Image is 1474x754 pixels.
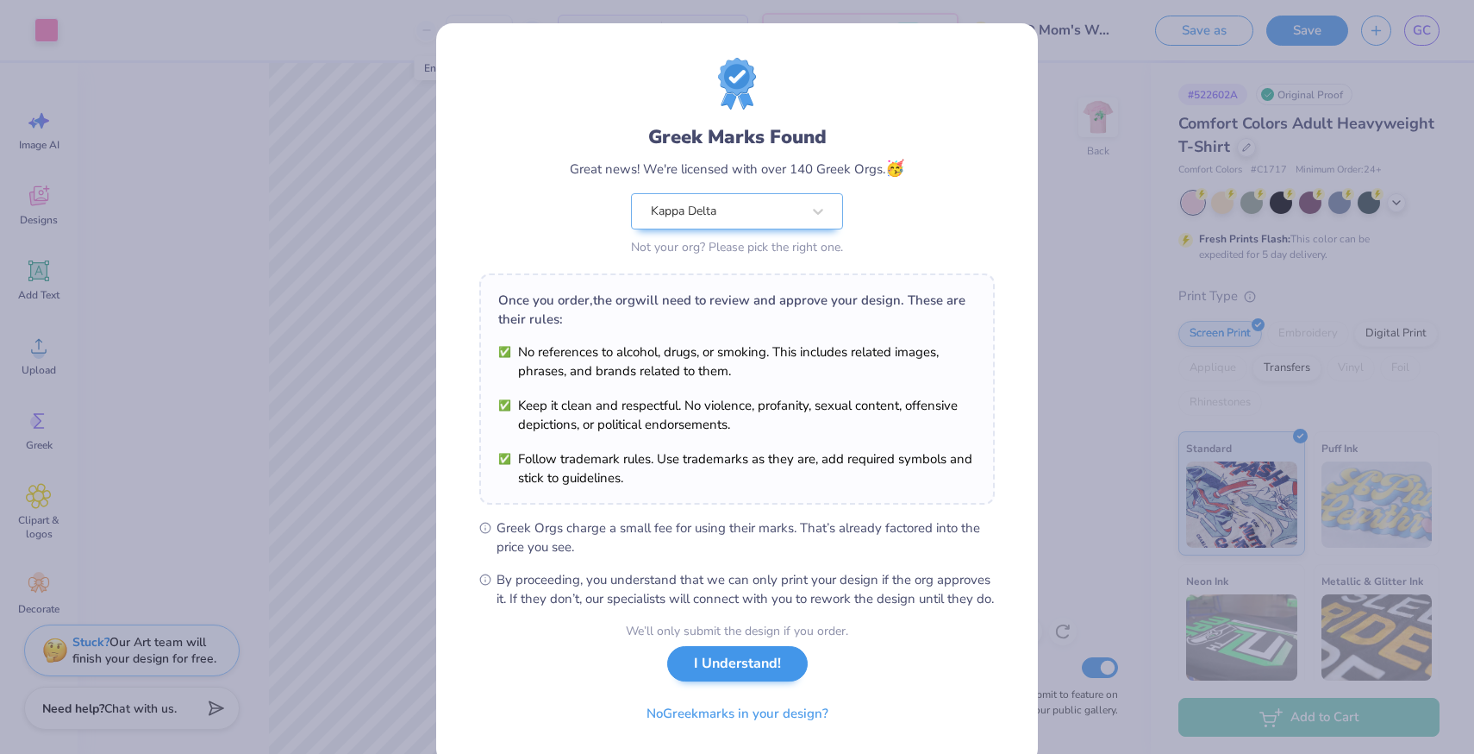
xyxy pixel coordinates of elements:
div: Great news! We're licensed with over 140 Greek Orgs. [570,157,904,180]
div: Greek Marks Found [648,123,827,151]
span: By proceeding, you understand that we can only print your design if the org approves it. If they ... [497,570,995,608]
button: I Understand! [667,646,808,682]
li: No references to alcohol, drugs, or smoking. This includes related images, phrases, and brands re... [498,342,976,380]
div: Once you order, the org will need to review and approve your design. These are their rules: [498,291,976,329]
span: 🥳 [885,158,904,179]
div: Not your org? Please pick the right one. [631,238,843,256]
li: Keep it clean and respectful. No violence, profanity, sexual content, offensive depictions, or po... [498,396,976,434]
button: NoGreekmarks in your design? [632,696,843,732]
div: We’ll only submit the design if you order. [626,622,848,640]
span: Greek Orgs charge a small fee for using their marks. That’s already factored into the price you see. [497,518,995,556]
img: License badge [718,58,756,110]
li: Follow trademark rules. Use trademarks as they are, add required symbols and stick to guidelines. [498,449,976,487]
